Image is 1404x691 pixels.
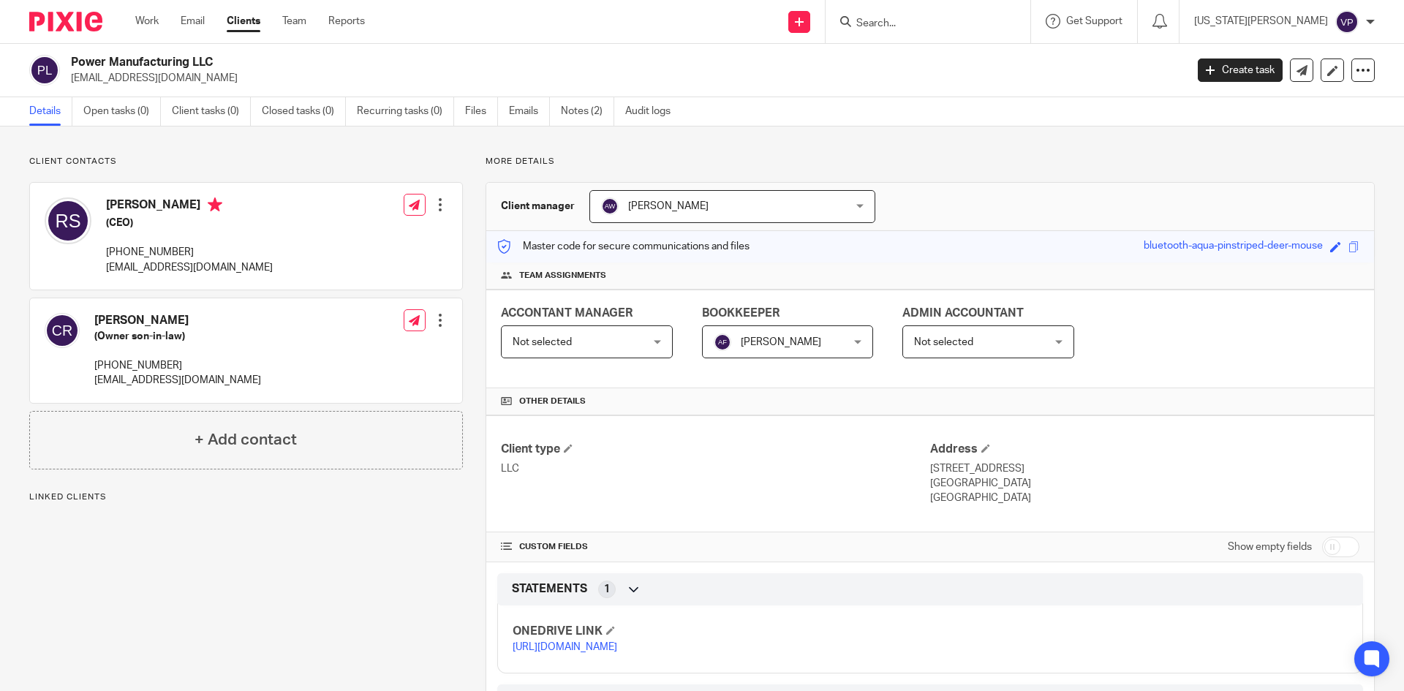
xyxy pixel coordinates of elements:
[181,14,205,29] a: Email
[45,197,91,244] img: svg%3E
[29,55,60,86] img: svg%3E
[501,307,633,319] span: ACCONTANT MANAGER
[208,197,222,212] i: Primary
[902,307,1024,319] span: ADMIN ACCOUNTANT
[1144,238,1323,255] div: bluetooth-aqua-pinstriped-deer-mouse
[29,12,102,31] img: Pixie
[29,156,463,167] p: Client contacts
[195,428,297,451] h4: + Add contact
[83,97,161,126] a: Open tasks (0)
[135,14,159,29] a: Work
[262,97,346,126] a: Closed tasks (0)
[914,337,973,347] span: Not selected
[509,97,550,126] a: Emails
[106,260,273,275] p: [EMAIL_ADDRESS][DOMAIN_NAME]
[702,307,780,319] span: BOOKKEEPER
[1228,540,1312,554] label: Show empty fields
[106,216,273,230] h5: (CEO)
[45,313,80,348] img: svg%3E
[625,97,682,126] a: Audit logs
[930,461,1359,476] p: [STREET_ADDRESS]
[714,333,731,351] img: svg%3E
[29,97,72,126] a: Details
[106,197,273,216] h4: [PERSON_NAME]
[71,71,1176,86] p: [EMAIL_ADDRESS][DOMAIN_NAME]
[1335,10,1359,34] img: svg%3E
[227,14,260,29] a: Clients
[1198,58,1283,82] a: Create task
[604,582,610,597] span: 1
[501,199,575,214] h3: Client manager
[465,97,498,126] a: Files
[628,201,709,211] span: [PERSON_NAME]
[282,14,306,29] a: Team
[94,358,261,373] p: [PHONE_NUMBER]
[94,313,261,328] h4: [PERSON_NAME]
[561,97,614,126] a: Notes (2)
[71,55,955,70] h2: Power Manufacturing LLC
[501,461,930,476] p: LLC
[497,239,750,254] p: Master code for secure communications and files
[1066,16,1122,26] span: Get Support
[930,442,1359,457] h4: Address
[519,396,586,407] span: Other details
[501,442,930,457] h4: Client type
[930,491,1359,505] p: [GEOGRAPHIC_DATA]
[29,491,463,503] p: Linked clients
[328,14,365,29] a: Reports
[512,581,587,597] span: STATEMENTS
[172,97,251,126] a: Client tasks (0)
[930,476,1359,491] p: [GEOGRAPHIC_DATA]
[94,329,261,344] h5: (Owner son-in-law)
[486,156,1375,167] p: More details
[1194,14,1328,29] p: [US_STATE][PERSON_NAME]
[501,541,930,553] h4: CUSTOM FIELDS
[741,337,821,347] span: [PERSON_NAME]
[106,245,273,260] p: [PHONE_NUMBER]
[94,373,261,388] p: [EMAIL_ADDRESS][DOMAIN_NAME]
[357,97,454,126] a: Recurring tasks (0)
[513,337,572,347] span: Not selected
[513,642,617,652] a: [URL][DOMAIN_NAME]
[855,18,986,31] input: Search
[513,624,930,639] h4: ONEDRIVE LINK
[519,270,606,282] span: Team assignments
[601,197,619,215] img: svg%3E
